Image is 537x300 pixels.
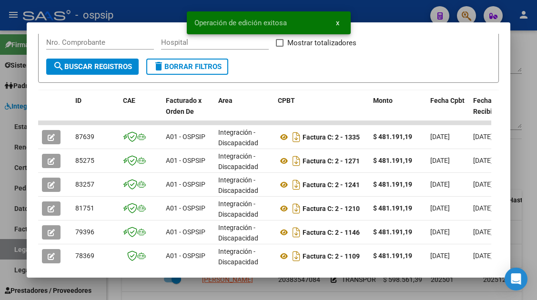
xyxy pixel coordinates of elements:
[75,133,94,140] span: 87639
[278,97,295,104] span: CPBT
[290,130,303,145] i: Descargar documento
[373,204,412,212] strong: $ 481.191,19
[153,62,222,71] span: Borrar Filtros
[430,228,450,236] span: [DATE]
[75,180,94,188] span: 83257
[75,157,94,164] span: 85275
[166,157,205,164] span: A01 - OSPSIP
[290,153,303,169] i: Descargar documento
[469,90,512,132] datatable-header-cell: Fecha Recibido
[218,152,258,171] span: Integración - Discapacidad
[303,252,360,260] strong: Factura C: 2 - 1109
[373,180,412,188] strong: $ 481.191,19
[430,204,450,212] span: [DATE]
[166,133,205,140] span: A01 - OSPSIP
[214,90,274,132] datatable-header-cell: Area
[328,14,347,31] button: x
[218,200,258,219] span: Integración - Discapacidad
[430,252,450,260] span: [DATE]
[303,133,360,141] strong: Factura C: 2 - 1335
[373,252,412,260] strong: $ 481.191,19
[274,90,369,132] datatable-header-cell: CPBT
[194,18,287,28] span: Operación de edición exitosa
[373,133,412,140] strong: $ 481.191,19
[218,97,233,104] span: Area
[153,60,164,72] mat-icon: delete
[303,229,360,236] strong: Factura C: 2 - 1146
[53,62,132,71] span: Buscar Registros
[336,19,339,27] span: x
[373,157,412,164] strong: $ 481.191,19
[75,228,94,236] span: 79396
[290,225,303,240] i: Descargar documento
[218,176,258,195] span: Integración - Discapacidad
[166,204,205,212] span: A01 - OSPSIP
[166,228,205,236] span: A01 - OSPSIP
[290,201,303,216] i: Descargar documento
[303,205,360,212] strong: Factura C: 2 - 1210
[473,228,493,236] span: [DATE]
[473,204,493,212] span: [DATE]
[71,90,119,132] datatable-header-cell: ID
[473,157,493,164] span: [DATE]
[166,97,202,115] span: Facturado x Orden De
[473,97,500,115] span: Fecha Recibido
[373,228,412,236] strong: $ 481.191,19
[75,252,94,260] span: 78369
[430,133,450,140] span: [DATE]
[46,59,139,75] button: Buscar Registros
[75,204,94,212] span: 81751
[430,157,450,164] span: [DATE]
[218,224,258,242] span: Integración - Discapacidad
[166,180,205,188] span: A01 - OSPSIP
[162,90,214,132] datatable-header-cell: Facturado x Orden De
[146,59,228,75] button: Borrar Filtros
[290,249,303,264] i: Descargar documento
[218,129,258,147] span: Integración - Discapacidad
[505,268,527,290] div: Open Intercom Messenger
[303,157,360,165] strong: Factura C: 2 - 1271
[123,97,135,104] span: CAE
[473,180,493,188] span: [DATE]
[119,90,162,132] datatable-header-cell: CAE
[430,180,450,188] span: [DATE]
[430,97,465,104] span: Fecha Cpbt
[303,181,360,189] strong: Factura C: 2 - 1241
[166,252,205,260] span: A01 - OSPSIP
[426,90,469,132] datatable-header-cell: Fecha Cpbt
[369,90,426,132] datatable-header-cell: Monto
[473,133,493,140] span: [DATE]
[473,252,493,260] span: [DATE]
[53,60,64,72] mat-icon: search
[290,177,303,192] i: Descargar documento
[373,97,393,104] span: Monto
[75,97,81,104] span: ID
[218,248,258,266] span: Integración - Discapacidad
